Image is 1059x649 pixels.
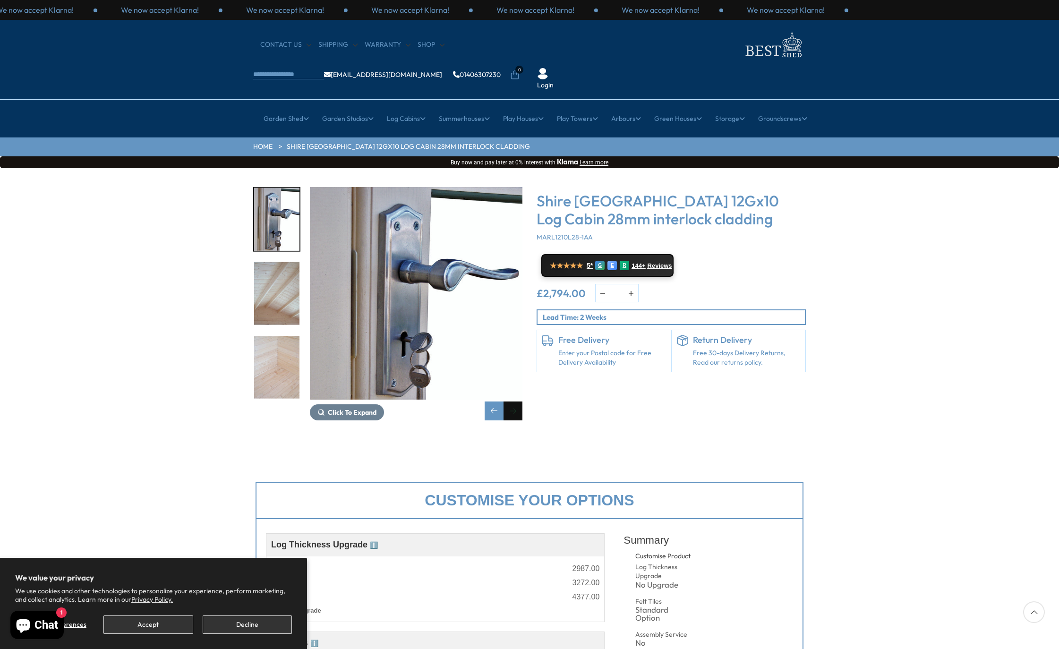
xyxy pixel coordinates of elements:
[558,349,666,367] a: Enter your Postal code for Free Delivery Availability
[97,5,222,15] div: 1 / 3
[253,261,300,326] div: 13 / 16
[607,261,617,270] div: E
[328,408,376,417] span: Click To Expand
[473,5,598,15] div: 1 / 3
[543,312,805,322] p: Lead Time: 2 Weeks
[611,107,641,130] a: Arbours
[595,261,605,270] div: G
[723,5,848,15] div: 3 / 3
[439,107,490,130] a: Summerhouses
[310,404,384,420] button: Click To Expand
[318,40,358,50] a: Shipping
[558,335,666,345] h6: Free Delivery
[557,107,598,130] a: Play Towers
[103,615,193,634] button: Accept
[537,192,806,228] h3: Shire [GEOGRAPHIC_DATA] 12Gx10 Log Cabin 28mm interlock cladding
[15,587,292,604] p: We use cookies and other technologies to personalize your experience, perform marketing, and coll...
[635,563,692,581] div: Log Thickness Upgrade
[550,261,583,270] span: ★★★★★
[418,40,444,50] a: Shop
[537,233,593,241] span: MARL1210L28-1AA
[758,107,807,130] a: Groundscrews
[253,142,273,152] a: HOME
[537,81,554,90] a: Login
[287,142,530,152] a: Shire [GEOGRAPHIC_DATA] 12Gx10 Log Cabin 28mm interlock cladding
[537,68,548,79] img: User Icon
[654,107,702,130] a: Green Houses
[222,5,348,15] div: 2 / 3
[254,188,299,251] img: MorticeRebateLockHandle_Keys_a25a011a-e4e1-4faf-ae1f-2a7a332dcbc3_200x200.jpg
[504,401,522,420] div: Next slide
[131,595,173,604] a: Privacy Policy.
[322,107,374,130] a: Garden Studios
[572,565,599,572] div: 2987.00
[246,5,324,15] p: We now accept Klarna!
[740,29,806,60] img: logo
[622,5,700,15] p: We now accept Klarna!
[264,107,309,130] a: Garden Shed
[635,639,692,647] div: No
[370,541,378,549] span: ℹ️
[693,349,801,367] p: Free 30-days Delivery Returns, Read our returns policy.
[256,482,803,519] div: Customise your options
[693,335,801,345] h6: Return Delivery
[15,573,292,582] h2: We value your privacy
[635,606,692,622] div: Standard Option
[254,336,299,399] img: Tongue_GrooveFloor_24452476-6285-40b2-bf89-fcdf2bbea025_200x200.jpg
[371,5,449,15] p: We now accept Klarna!
[572,593,599,601] div: 4377.00
[510,70,520,80] a: 0
[121,5,199,15] p: We now accept Klarna!
[648,262,672,270] span: Reviews
[496,5,574,15] p: We now accept Klarna!
[541,254,674,277] a: ★★★★★ 5* G E R 144+ Reviews
[310,187,522,400] img: Shire Marlborough 12Gx10 Log Cabin 28mm interlock cladding - Best Shed
[503,107,544,130] a: Play Houses
[310,640,318,647] span: ℹ️
[260,40,311,50] a: CONTACT US
[635,581,692,589] div: No Upgrade
[365,40,410,50] a: Warranty
[485,401,504,420] div: Previous slide
[635,630,692,640] div: Assembly Service
[253,187,300,252] div: 12 / 16
[203,615,292,634] button: Decline
[632,262,645,270] span: 144+
[715,107,745,130] a: Storage
[271,638,318,648] span: Felt Tiles
[620,261,629,270] div: R
[572,579,599,587] div: 3272.00
[537,288,586,299] ins: £2,794.00
[254,262,299,325] img: RoofSupportswithTongue_Groove_b6e5830c-4e80-4760-9d95-9c080e923f39_200x200.jpg
[747,5,825,15] p: We now accept Klarna!
[348,5,473,15] div: 3 / 3
[598,5,723,15] div: 2 / 3
[271,540,378,549] span: Log Thickness Upgrade
[635,552,725,561] div: Customise Product
[515,66,523,74] span: 0
[635,597,692,606] div: Felt Tiles
[8,611,67,641] inbox-online-store-chat: Shopify online store chat
[453,71,501,78] a: 01406307230
[387,107,426,130] a: Log Cabins
[253,335,300,400] div: 14 / 16
[310,187,522,420] div: 12 / 16
[324,71,442,78] a: [EMAIL_ADDRESS][DOMAIN_NAME]
[623,529,793,552] div: Summary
